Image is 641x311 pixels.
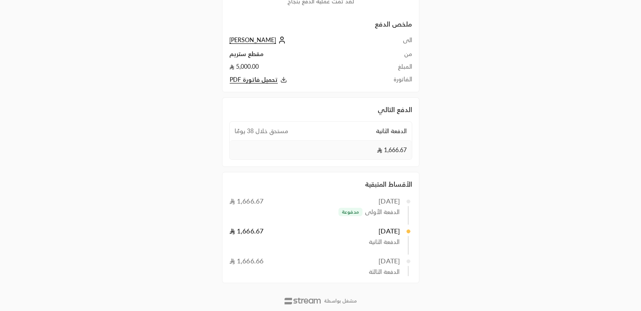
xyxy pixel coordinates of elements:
[229,36,288,43] a: [PERSON_NAME]
[377,146,407,154] span: 1,666.67
[229,50,369,62] td: مقطع ستريم
[229,36,276,44] span: [PERSON_NAME]
[369,50,412,62] td: من
[229,105,412,115] div: الدفع التالي
[369,75,412,85] td: الفاتورة
[229,62,369,75] td: 5,000.00
[365,208,400,216] span: الدفعة الأولى
[378,226,400,236] div: [DATE]
[229,19,412,29] h2: ملخص الدفع
[369,268,400,276] span: الدفعة الثالثة
[229,227,264,235] span: 1,666.67
[378,196,400,206] div: [DATE]
[229,197,264,205] span: 1,666.67
[376,127,407,135] span: الدفعة الثانية
[369,36,412,50] td: الى
[342,209,359,215] span: مدفوعة
[369,62,412,75] td: المبلغ
[378,256,400,266] div: [DATE]
[229,179,412,189] div: الأقساط المتبقية
[369,238,400,246] span: الدفعة الثانية
[324,298,357,304] p: مشغل بواسطة
[229,75,369,85] button: تحميل فاتورة PDF
[230,76,278,83] span: تحميل فاتورة PDF
[229,257,264,265] span: 1,666.66
[235,127,288,135] span: مستحق خلال 38 يومًا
